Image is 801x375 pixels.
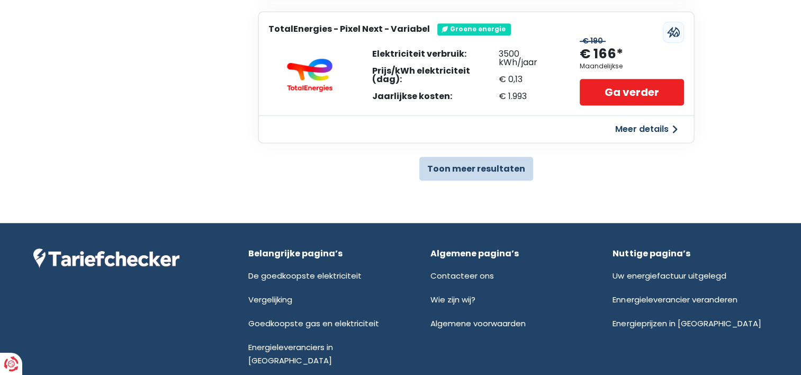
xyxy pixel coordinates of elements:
[613,248,768,258] div: Nuttige pagina’s
[499,92,559,101] div: € 1.993
[372,67,499,84] div: Prijs/kWh elektriciteit (dag):
[580,79,683,105] a: Ga verder
[248,342,333,366] a: Energieleveranciers in [GEOGRAPHIC_DATA]
[372,50,499,58] div: Elektriciteit verbruik:
[437,23,511,35] div: Groene energie
[430,248,586,258] div: Algemene pagina’s
[499,75,559,84] div: € 0,13
[580,37,606,46] div: € 190
[430,270,494,281] a: Contacteer ons
[268,24,430,34] h3: TotalEnergies - Pixel Next - Variabel
[430,318,526,329] a: Algemene voorwaarden
[580,63,623,70] div: Maandelijkse
[419,157,533,181] button: Toon meer resultaten
[278,58,341,92] img: TotalEnergies
[248,318,379,329] a: Goedkoopste gas en elektriciteit
[248,270,362,281] a: De goedkoopste elektriciteit
[613,318,761,329] a: Energieprijzen in [GEOGRAPHIC_DATA]
[499,50,559,67] div: 3500 kWh/jaar
[430,294,475,305] a: Wie zijn wij?
[372,92,499,101] div: Jaarlijkse kosten:
[613,270,726,281] a: Uw energiefactuur uitgelegd
[33,248,179,269] img: Tariefchecker logo
[580,46,623,63] div: € 166*
[248,294,292,305] a: Vergelijking
[613,294,737,305] a: Ennergieleverancier veranderen
[248,248,403,258] div: Belangrijke pagina’s
[609,120,684,139] button: Meer details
